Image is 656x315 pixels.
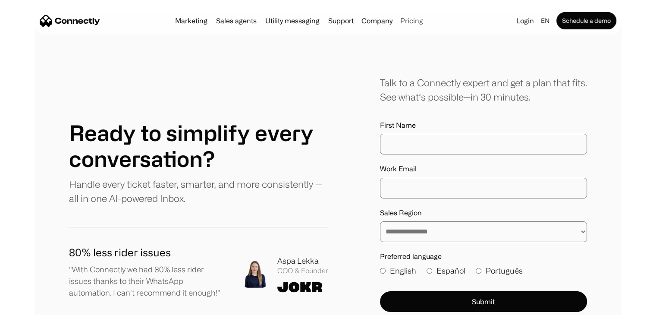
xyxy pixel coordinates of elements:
div: Talk to a Connectly expert and get a plan that fits. See what’s possible—in 30 minutes. [380,76,587,104]
button: Submit [380,291,587,312]
a: Sales agents [213,17,260,24]
a: home [40,14,100,27]
aside: Language selected: English [9,299,52,312]
label: Preferred language [380,252,587,261]
a: Support [325,17,357,24]
a: Schedule a demo [556,12,616,29]
h1: Ready to simplify every conversation? [69,120,328,172]
a: Login [513,15,537,27]
p: Handle every ticket faster, smarter, and more consistently — all in one AI-powered Inbox. [69,177,328,205]
a: Utility messaging [262,17,323,24]
label: Português [476,265,523,277]
a: Pricing [397,17,427,24]
div: Company [361,15,392,27]
div: Company [359,15,395,27]
input: English [380,268,386,274]
input: Español [427,268,432,274]
p: "With Connectly we had 80% less rider issues thanks to their WhatsApp automation. I can't recomme... [69,264,224,299]
ul: Language list [17,300,52,312]
div: en [537,15,555,27]
label: Español [427,265,465,277]
input: Português [476,268,481,274]
label: Work Email [380,165,587,173]
div: COO & Founder [277,267,328,275]
div: en [541,15,549,27]
div: Aspa Lekka [277,255,328,267]
h1: 80% less rider issues [69,245,224,260]
label: First Name [380,121,587,129]
label: Sales Region [380,209,587,217]
label: English [380,265,416,277]
a: Marketing [172,17,211,24]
